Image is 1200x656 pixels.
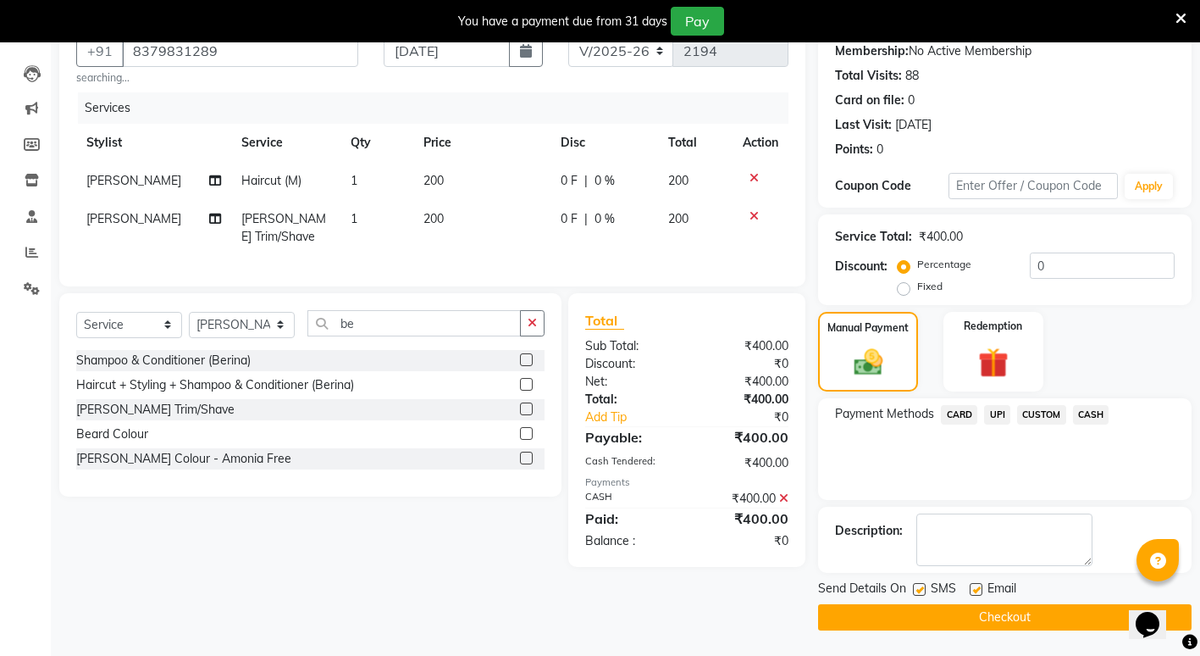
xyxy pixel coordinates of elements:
div: Membership: [835,42,909,60]
div: ₹400.00 [687,427,801,448]
div: ₹400.00 [687,391,801,409]
div: Balance : [572,532,687,550]
span: Haircut (M) [241,173,301,188]
div: Discount: [835,258,888,275]
span: Payment Methods [835,405,934,423]
span: 1 [351,211,357,226]
div: Haircut + Styling + Shampoo & Conditioner (Berina) [76,376,354,394]
div: You have a payment due from 31 days [458,13,667,31]
div: Total Visits: [835,67,902,85]
div: Shampoo & Conditioner (Berina) [76,352,251,370]
span: SMS [931,580,956,601]
button: Apply [1125,174,1173,199]
label: Manual Payment [827,320,909,336]
th: Service [231,124,340,162]
div: Description: [835,522,903,540]
div: Total: [572,391,687,409]
div: ₹0 [687,532,801,550]
div: Net: [572,373,687,391]
button: Checkout [818,604,1192,631]
div: Paid: [572,509,687,529]
span: Send Details On [818,580,906,601]
button: Pay [671,7,724,36]
span: [PERSON_NAME] [86,173,181,188]
input: Enter Offer / Coupon Code [948,173,1118,199]
img: _cash.svg [845,346,892,379]
span: 1 [351,173,357,188]
div: 0 [908,92,915,109]
span: [PERSON_NAME] Trim/Shave [241,211,326,244]
div: ₹400.00 [687,509,801,529]
th: Qty [340,124,413,162]
div: CASH [572,490,687,508]
label: Fixed [917,279,943,294]
span: | [584,172,588,190]
div: Card on file: [835,92,904,109]
div: ₹400.00 [919,228,963,246]
span: CASH [1073,405,1109,425]
a: Add Tip [572,409,706,426]
th: Stylist [76,124,231,162]
span: CUSTOM [1017,405,1066,425]
span: UPI [984,405,1010,425]
span: 0 % [594,210,615,228]
button: +91 [76,35,124,67]
div: Payments [585,475,789,490]
div: Cash Tendered: [572,454,687,472]
div: Last Visit: [835,116,892,134]
div: [DATE] [895,116,932,134]
th: Disc [550,124,658,162]
img: _gift.svg [969,344,1018,382]
div: No Active Membership [835,42,1175,60]
span: 200 [423,211,444,226]
div: Discount: [572,355,687,373]
div: ₹0 [687,355,801,373]
th: Price [413,124,550,162]
span: 200 [668,173,688,188]
th: Total [658,124,733,162]
div: 88 [905,67,919,85]
div: Services [78,92,801,124]
div: Beard Colour [76,425,148,443]
div: Coupon Code [835,177,948,195]
span: 0 F [561,210,578,228]
iframe: chat widget [1129,588,1183,639]
div: ₹400.00 [687,490,801,508]
div: 0 [876,141,883,158]
div: [PERSON_NAME] Colour - Amonia Free [76,450,291,468]
span: | [584,210,588,228]
span: CARD [941,405,977,425]
span: 200 [668,211,688,226]
div: Sub Total: [572,337,687,355]
div: Service Total: [835,228,912,246]
th: Action [733,124,788,162]
div: [PERSON_NAME] Trim/Shave [76,401,235,419]
label: Redemption [964,319,1022,334]
div: ₹400.00 [687,454,801,472]
span: [PERSON_NAME] [86,211,181,226]
div: ₹400.00 [687,373,801,391]
span: Total [585,312,624,330]
label: Percentage [917,257,971,272]
div: Payable: [572,427,687,448]
div: Points: [835,141,873,158]
small: searching... [76,70,358,86]
input: Search by Name/Mobile/Email/Code [122,35,358,67]
span: 200 [423,173,444,188]
span: Email [987,580,1016,601]
div: ₹0 [705,409,801,426]
span: 0 F [561,172,578,190]
span: 0 % [594,172,615,190]
div: ₹400.00 [687,337,801,355]
input: Search or Scan [307,310,521,336]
